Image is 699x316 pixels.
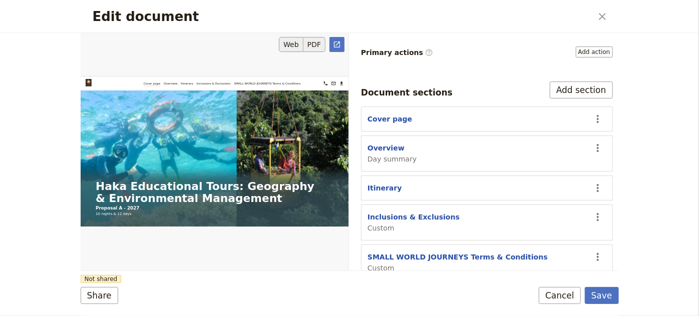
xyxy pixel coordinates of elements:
button: Overview [368,143,405,153]
button: Add section [550,81,613,98]
button: Download pdf [616,8,633,25]
span: Primary actions [361,47,433,57]
span: Custom [368,223,460,233]
button: Cover page [368,114,412,124]
span: Custom [368,263,548,273]
button: Inclusions & Exclusions [368,212,460,222]
a: SMALL WORLD JOURNEYS Terms & Conditions [367,10,527,23]
button: Itinerary [368,183,402,193]
span: ​ [425,48,433,56]
button: Actions [589,248,606,265]
button: 07 4054 6693 [578,8,595,25]
a: Cover page [151,10,191,23]
a: Open full preview [329,37,344,52]
button: SMALL WORLD JOURNEYS Terms & Conditions [368,252,548,262]
button: Actions [589,179,606,196]
a: Itinerary [240,10,269,23]
a: Overview [199,10,232,23]
span: Day summary [368,154,417,164]
button: Actions [589,110,606,127]
button: Actions [589,139,606,156]
button: Close dialog [594,8,611,25]
button: Save [585,287,619,304]
button: Actions [589,208,606,225]
h2: Edit document [93,9,592,24]
img: Small World Journeys logo [12,6,100,23]
button: Share [81,287,118,304]
button: PDF [303,37,325,52]
button: Web [279,37,303,52]
a: groups@smallworldjourneys.com.au [597,8,614,25]
span: Not shared [81,275,122,283]
button: Cancel [539,287,581,304]
h1: Haka Educational Tours: Geography & Environmental Management [36,249,605,305]
div: Document sections [361,86,453,98]
button: Primary actions​ [576,46,613,57]
a: Inclusions & Exclusions [277,10,359,23]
